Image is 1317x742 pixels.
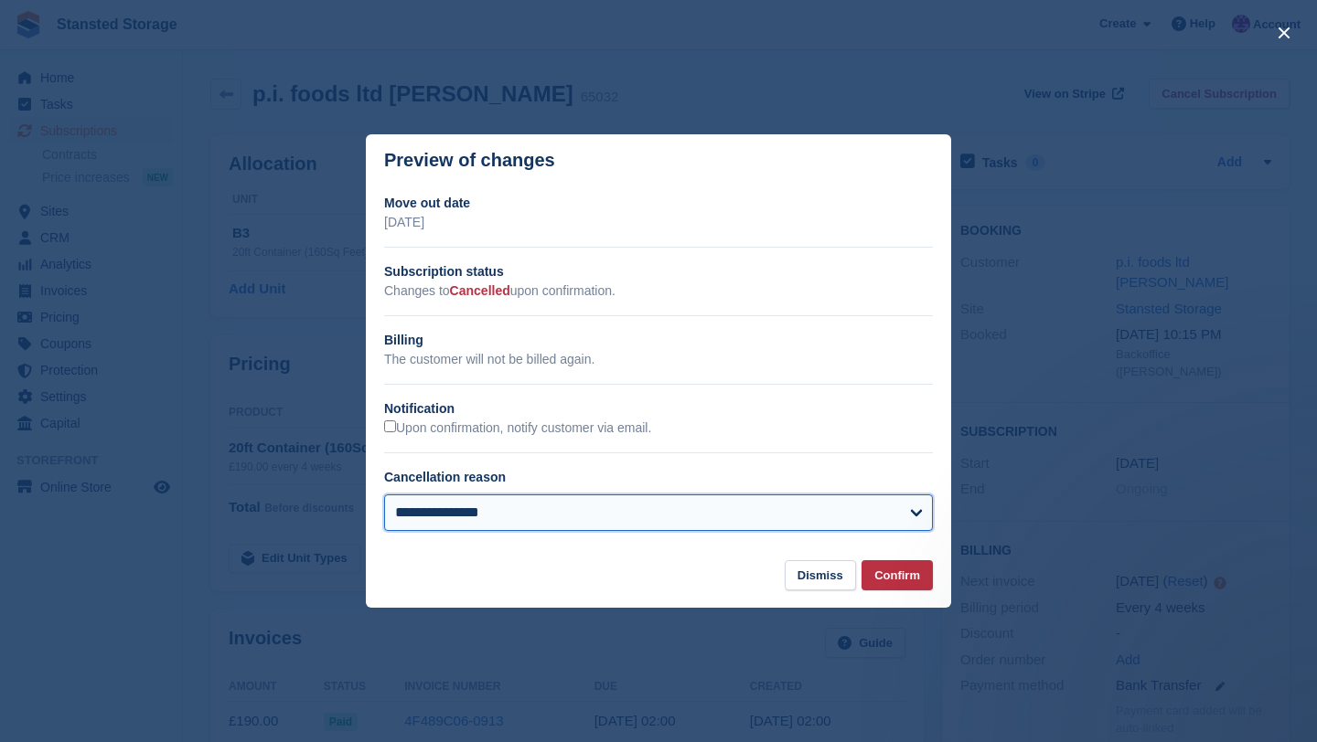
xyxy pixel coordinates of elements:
[384,150,555,171] p: Preview of changes
[785,560,856,590] button: Dismiss
[384,470,506,484] label: Cancellation reason
[384,194,933,213] h2: Move out date
[384,213,933,232] p: [DATE]
[384,262,933,281] h2: Subscription status
[450,283,510,298] span: Cancelled
[384,350,933,369] p: The customer will not be billed again.
[384,399,933,419] h2: Notification
[384,420,396,432] input: Upon confirmation, notify customer via email.
[1269,18,1299,48] button: close
[384,420,651,437] label: Upon confirmation, notify customer via email.
[384,331,933,350] h2: Billing
[384,281,933,301] p: Changes to upon confirmation.
[862,560,933,590] button: Confirm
